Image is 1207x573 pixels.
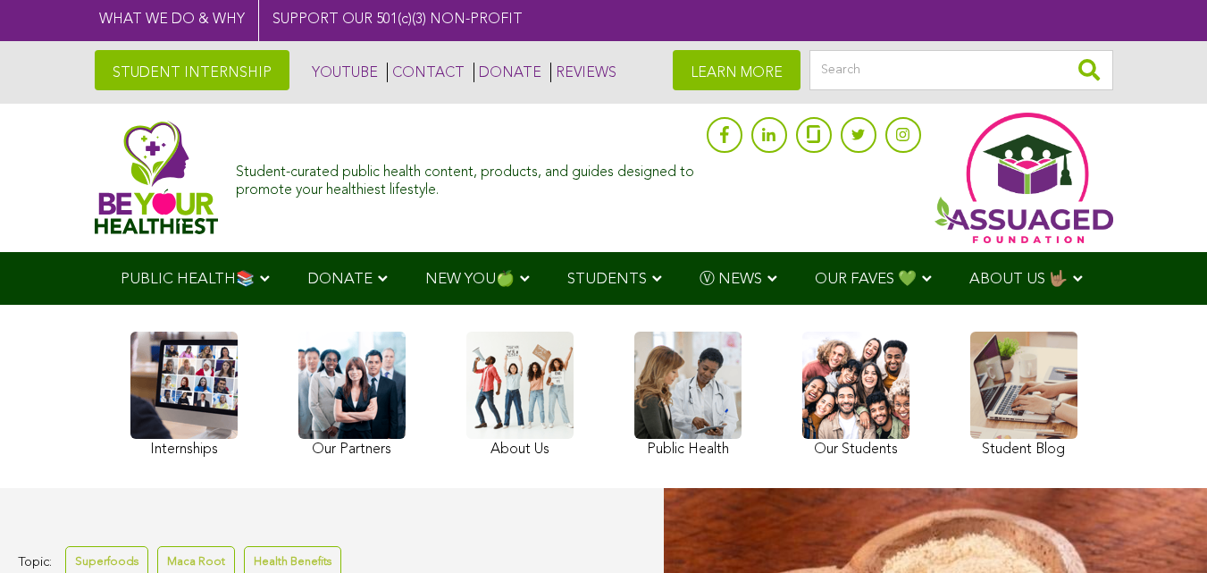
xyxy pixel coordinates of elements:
[95,252,1113,305] div: Navigation Menu
[815,272,917,287] span: OUR FAVES 💚
[807,125,819,143] img: glassdoor
[474,63,541,82] a: DONATE
[425,272,515,287] span: NEW YOU🍏
[307,272,373,287] span: DONATE
[95,50,289,90] a: STUDENT INTERNSHIP
[935,113,1113,243] img: Assuaged App
[969,272,1068,287] span: ABOUT US 🤟🏽
[387,63,465,82] a: CONTACT
[121,272,255,287] span: PUBLIC HEALTH📚
[809,50,1113,90] input: Search
[567,272,647,287] span: STUDENTS
[673,50,800,90] a: LEARN MORE
[307,63,378,82] a: YOUTUBE
[700,272,762,287] span: Ⓥ NEWS
[550,63,616,82] a: REVIEWS
[1118,487,1207,573] iframe: Chat Widget
[236,156,697,198] div: Student-curated public health content, products, and guides designed to promote your healthiest l...
[95,121,219,234] img: Assuaged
